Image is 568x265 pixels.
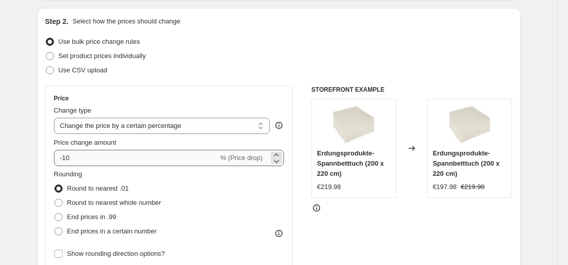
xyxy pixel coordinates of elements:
[67,199,161,206] span: Round to nearest whole number
[67,184,129,192] span: Round to nearest .01
[433,182,457,192] div: €197.98
[54,94,69,102] h3: Price
[45,16,69,26] h2: Step 2.
[333,104,374,145] img: 81_QcgEjbKL_80x.jpg
[67,213,117,221] span: End prices in .99
[59,66,107,74] span: Use CSV upload
[54,170,82,178] span: Rounding
[72,16,180,26] p: Select how the prices should change
[317,182,341,192] div: €219.98
[461,182,485,192] strike: €219.98
[311,86,513,94] h6: STOREFRONT EXAMPLE
[274,120,284,130] div: help
[67,227,157,235] span: End prices in a certain number
[54,139,117,146] span: Price change amount
[449,104,490,145] img: 81_QcgEjbKL_80x.jpg
[54,150,218,166] input: -15
[59,38,140,45] span: Use bulk price change rules
[220,154,263,162] span: % (Price drop)
[54,107,92,114] span: Change type
[59,52,146,60] span: Set product prices individually
[433,149,499,177] span: Erdungsprodukte-Spannbetttuch (200 x 220 cm)
[67,250,165,257] span: Show rounding direction options?
[317,149,384,177] span: Erdungsprodukte-Spannbetttuch (200 x 220 cm)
